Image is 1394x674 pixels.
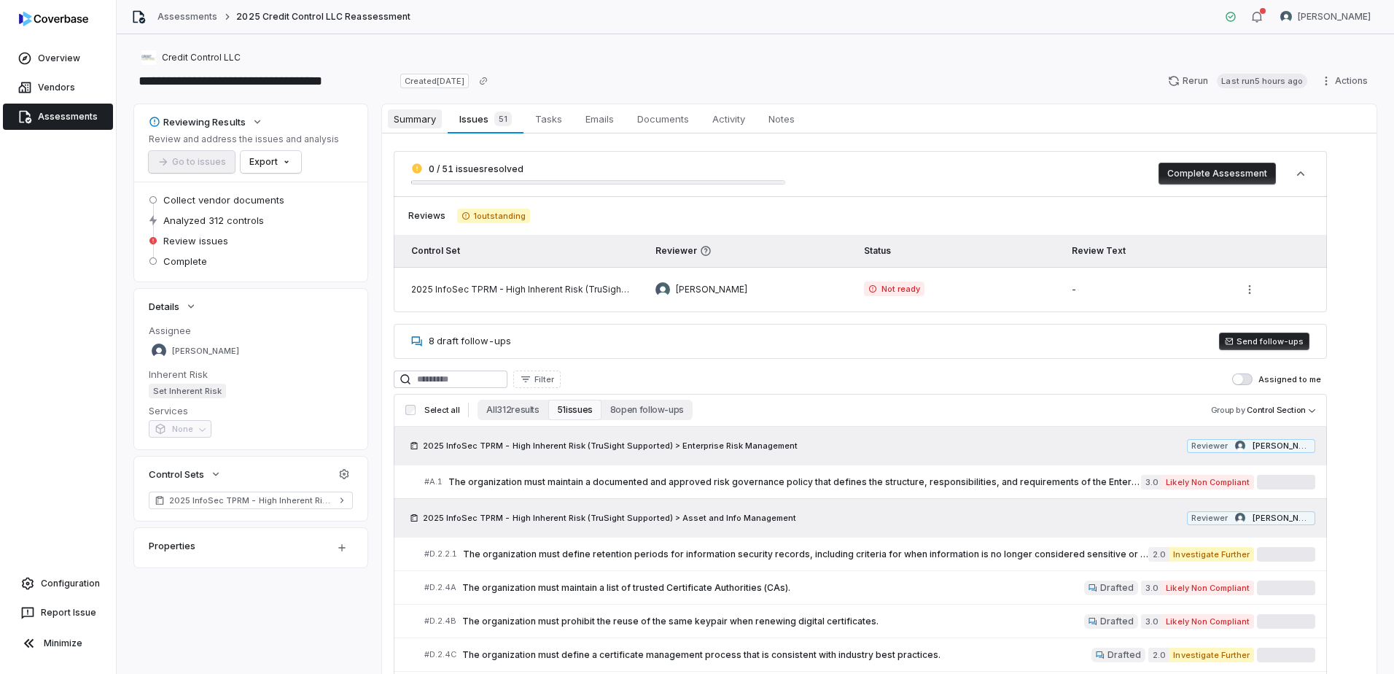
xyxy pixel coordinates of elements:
[1072,245,1126,256] span: Review Text
[411,245,460,256] span: Control Set
[548,400,601,420] button: 51 issues
[470,68,497,94] button: Copy link
[1235,441,1245,451] img: Curtis Nohl avatar
[1253,513,1311,524] span: [PERSON_NAME]
[1072,284,1215,295] div: -
[1161,475,1254,489] span: Likely Non Compliant
[1191,513,1228,524] span: Reviewer
[149,492,353,509] a: 2025 InfoSec TPRM - High Inherent Risk (TruSight Supported)
[152,344,166,358] img: Bridget Seagraves avatar
[601,400,693,420] button: 8 open follow-ups
[3,104,113,130] a: Assessments
[1141,614,1161,629] span: 3.0
[463,549,1148,560] span: The organization must define retention periods for information security records, including criter...
[405,405,416,415] input: Select all
[163,234,228,247] span: Review issues
[3,74,113,101] a: Vendors
[1148,648,1169,662] span: 2.0
[429,163,523,174] span: 0 / 51 issues resolved
[424,582,456,593] span: # D.2.4A
[408,210,445,222] span: Reviews
[1232,373,1253,385] button: Assigned to me
[149,300,179,313] span: Details
[236,11,410,23] span: 2025 Credit Control LLC Reassessment
[1100,582,1134,594] span: Drafted
[137,44,245,71] button: https://credit-control.com/Credit Control LLC
[241,151,301,173] button: Export
[763,109,801,128] span: Notes
[462,649,1091,661] span: The organization must define a certificate management process that is consistent with industry be...
[144,109,268,135] button: Reviewing Results
[1141,475,1161,489] span: 3.0
[1235,513,1245,523] img: Curtis Nohl avatar
[1272,6,1379,28] button: Curtis Nohl avatar[PERSON_NAME]
[169,495,332,506] span: 2025 InfoSec TPRM - High Inherent Risk (TruSight Supported)
[534,374,554,385] span: Filter
[1298,11,1371,23] span: [PERSON_NAME]
[424,465,1315,498] a: #A.1The organization must maintain a documented and approved risk governance policy that defines ...
[423,512,796,524] span: 2025 InfoSec TPRM - High Inherent Risk (TruSight Supported) > Asset and Info Management
[1191,441,1228,452] span: Reviewer
[1219,333,1309,350] button: Send follow-ups
[162,52,241,63] span: Credit Control LLC
[388,109,442,128] span: Summary
[1169,648,1254,662] span: Investigate Further
[19,12,88,26] img: logo-D7KZi-bG.svg
[424,649,456,660] span: # D.2.4C
[1280,11,1292,23] img: Curtis Nohl avatar
[423,440,798,452] span: 2025 InfoSec TPRM - High Inherent Risk (TruSight Supported) > Enterprise Risk Management
[3,45,113,71] a: Overview
[1148,547,1169,562] span: 2.0
[494,112,512,126] span: 51
[424,549,457,559] span: # D.2.2.1
[6,629,110,658] button: Minimize
[149,404,353,417] dt: Services
[655,282,670,297] img: Curtis Nohl avatar
[149,468,204,481] span: Control Sets
[1316,70,1377,92] button: Actions
[631,109,695,128] span: Documents
[1217,74,1307,88] span: Last run 5 hours ago
[424,605,1315,638] a: #D.2.4BThe organization must prohibit the reuse of the same keypair when renewing digital certifi...
[424,616,456,627] span: # D.2.4B
[172,346,239,357] span: [PERSON_NAME]
[1161,581,1254,595] span: Likely Non Compliant
[453,109,517,129] span: Issues
[1107,649,1141,661] span: Drafted
[580,109,620,128] span: Emails
[429,335,511,346] span: 8 draft follow-ups
[462,582,1084,594] span: The organization must maintain a list of trusted Certificate Authorities (CAs).
[864,245,891,256] span: Status
[1141,581,1161,595] span: 3.0
[149,115,246,128] div: Reviewing Results
[706,109,751,128] span: Activity
[163,255,207,268] span: Complete
[424,405,459,416] span: Select all
[1211,405,1245,415] span: Group by
[529,109,568,128] span: Tasks
[149,324,353,337] dt: Assignee
[424,638,1315,671] a: #D.2.4CThe organization must define a certificate management process that is consistent with indu...
[163,193,284,206] span: Collect vendor documents
[462,616,1084,627] span: The organization must prohibit the reuse of the same keypair when renewing digital certificates.
[424,476,443,487] span: # A.1
[1253,441,1311,452] span: [PERSON_NAME]
[149,133,339,145] p: Review and address the issues and analysis
[149,368,353,381] dt: Inherent Risk
[1159,70,1316,92] button: RerunLast run5 hours ago
[163,214,264,227] span: Analyzed 312 controls
[1169,547,1254,562] span: Investigate Further
[655,245,841,257] span: Reviewer
[1161,614,1254,629] span: Likely Non Compliant
[411,284,632,295] div: 2025 InfoSec TPRM - High Inherent Risk (TruSight Supported)
[676,284,747,295] span: [PERSON_NAME]
[144,461,226,487] button: Control Sets
[457,209,530,223] span: 1 outstanding
[424,571,1315,604] a: #D.2.4AThe organization must maintain a list of trusted Certificate Authorities (CAs).Drafted3.0L...
[149,384,226,398] span: Set Inherent Risk
[144,293,201,319] button: Details
[478,400,548,420] button: All 312 results
[6,570,110,597] a: Configuration
[157,11,217,23] a: Assessments
[448,476,1141,488] span: The organization must maintain a documented and approved risk governance policy that defines the ...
